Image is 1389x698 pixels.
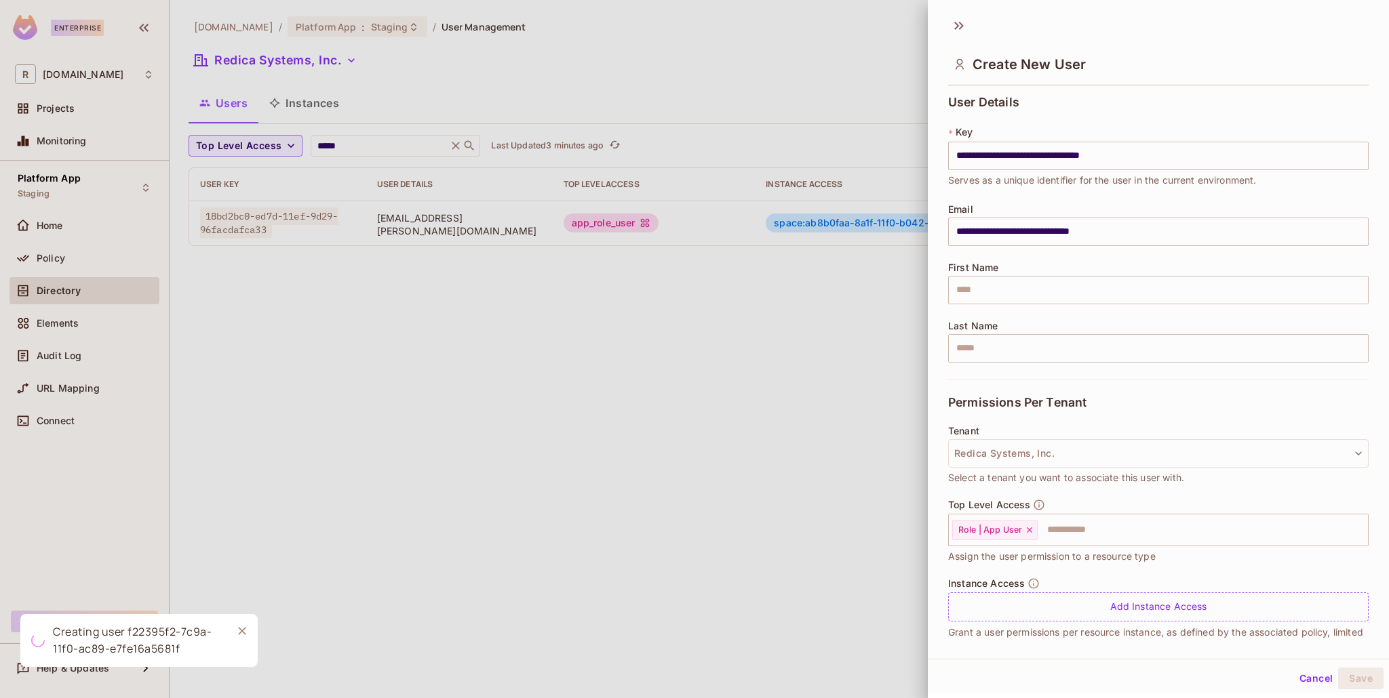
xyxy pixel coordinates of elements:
[948,627,1369,649] p: Grant a user permissions per resource instance, as defined by the associated policy, limited to a...
[948,396,1087,409] span: Permissions Per Tenant
[1294,668,1338,689] button: Cancel
[53,623,221,657] div: Creating user f22395f2-7c9a-11f0-ac89-e7fe16a5681f
[948,204,973,215] span: Email
[1361,528,1364,531] button: Open
[948,321,998,331] span: Last Name
[948,578,1025,589] span: Instance Access
[1338,668,1384,689] button: Save
[973,56,1086,73] span: Create New User
[948,549,1156,564] span: Assign the user permission to a resource type
[952,520,1038,540] div: Role | App User
[956,127,973,138] span: Key
[948,439,1369,468] button: Redica Systems, Inc.
[948,173,1257,188] span: Serves as a unique identifier for the user in the current environment.
[232,621,252,641] button: Close
[948,426,979,436] span: Tenant
[948,262,999,273] span: First Name
[958,525,1022,535] span: Role | App User
[948,592,1369,621] div: Add Instance Access
[948,96,1019,109] span: User Details
[948,470,1184,485] span: Select a tenant you want to associate this user with.
[948,499,1030,510] span: Top Level Access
